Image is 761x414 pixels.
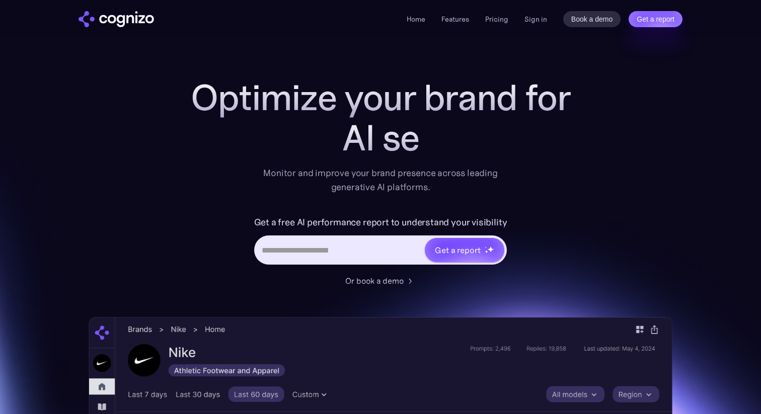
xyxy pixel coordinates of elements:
a: Home [407,15,425,24]
a: Pricing [485,15,508,24]
a: Or book a demo [345,275,416,287]
a: home [79,11,154,27]
div: Get a report [435,244,480,256]
img: star [487,246,494,253]
label: Get a free AI performance report to understand your visibility [254,214,507,230]
a: Get a reportstarstarstar [424,237,505,263]
div: AI se [179,118,582,158]
a: Sign in [524,13,547,25]
img: star [485,246,486,248]
a: Get a report [629,11,682,27]
form: Hero URL Input Form [254,214,507,270]
img: star [485,250,488,254]
div: Or book a demo [345,275,404,287]
a: Features [441,15,469,24]
div: Monitor and improve your brand presence across leading generative AI platforms. [257,166,504,194]
a: Book a demo [563,11,621,27]
img: cognizo logo [79,11,154,27]
h1: Optimize your brand for [179,77,582,118]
